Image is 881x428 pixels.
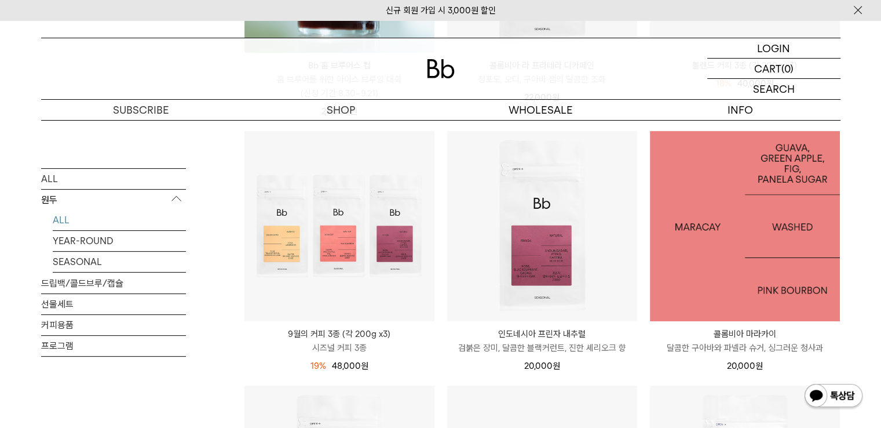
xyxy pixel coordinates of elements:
a: 프로그램 [41,336,186,356]
img: 카카오톡 채널 1:1 채팅 버튼 [803,383,864,411]
a: 9월의 커피 3종 (각 200g x3) 시즈널 커피 3종 [244,327,434,355]
span: 20,000 [524,361,560,371]
a: 선물세트 [41,294,186,314]
p: LOGIN [757,38,790,58]
img: 로고 [427,59,455,78]
p: SEARCH [753,79,795,99]
a: CART (0) [707,59,840,79]
p: 원두 [41,190,186,211]
a: 콜롬비아 마라카이 [650,131,840,321]
a: ALL [53,210,186,230]
a: SHOP [241,100,441,120]
p: 시즈널 커피 3종 [244,341,434,355]
p: 9월의 커피 3종 (각 200g x3) [244,327,434,341]
span: 48,000 [332,361,368,371]
a: 콜롬비아 마라카이 달콤한 구아바와 파넬라 슈거, 싱그러운 청사과 [650,327,840,355]
a: ALL [41,169,186,189]
span: 20,000 [727,361,763,371]
p: WHOLESALE [441,100,641,120]
a: LOGIN [707,38,840,59]
img: 인도네시아 프린자 내추럴 [447,131,637,321]
a: 신규 회원 가입 시 3,000원 할인 [386,5,496,16]
p: 검붉은 장미, 달콤한 블랙커런트, 진한 셰리오크 향 [447,341,637,355]
span: 원 [755,361,763,371]
span: 원 [553,361,560,371]
a: 드립백/콜드브루/캡슐 [41,273,186,293]
div: 19% [310,359,326,373]
p: 인도네시아 프린자 내추럴 [447,327,637,341]
img: 9월의 커피 3종 (각 200g x3) [244,131,434,321]
a: SUBSCRIBE [41,100,241,120]
p: INFO [641,100,840,120]
a: SEASONAL [53,252,186,272]
img: 1000000482_add2_067.jpg [650,131,840,321]
p: (0) [781,59,794,78]
a: 인도네시아 프린자 내추럴 검붉은 장미, 달콤한 블랙커런트, 진한 셰리오크 향 [447,327,637,355]
p: 콜롬비아 마라카이 [650,327,840,341]
p: CART [754,59,781,78]
a: YEAR-ROUND [53,231,186,251]
a: 커피용품 [41,315,186,335]
p: 달콤한 구아바와 파넬라 슈거, 싱그러운 청사과 [650,341,840,355]
span: 원 [361,361,368,371]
